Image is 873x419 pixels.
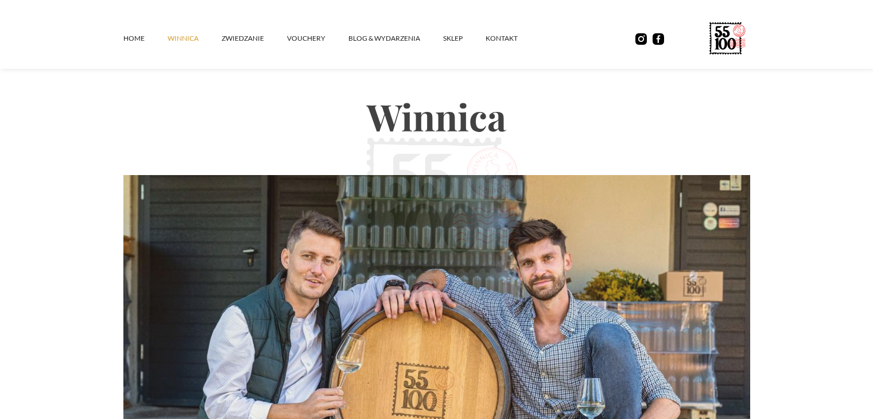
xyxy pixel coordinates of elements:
a: Blog & Wydarzenia [348,21,443,56]
a: winnica [168,21,222,56]
a: vouchery [287,21,348,56]
a: SKLEP [443,21,486,56]
a: kontakt [486,21,541,56]
a: ZWIEDZANIE [222,21,287,56]
a: Home [123,21,168,56]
